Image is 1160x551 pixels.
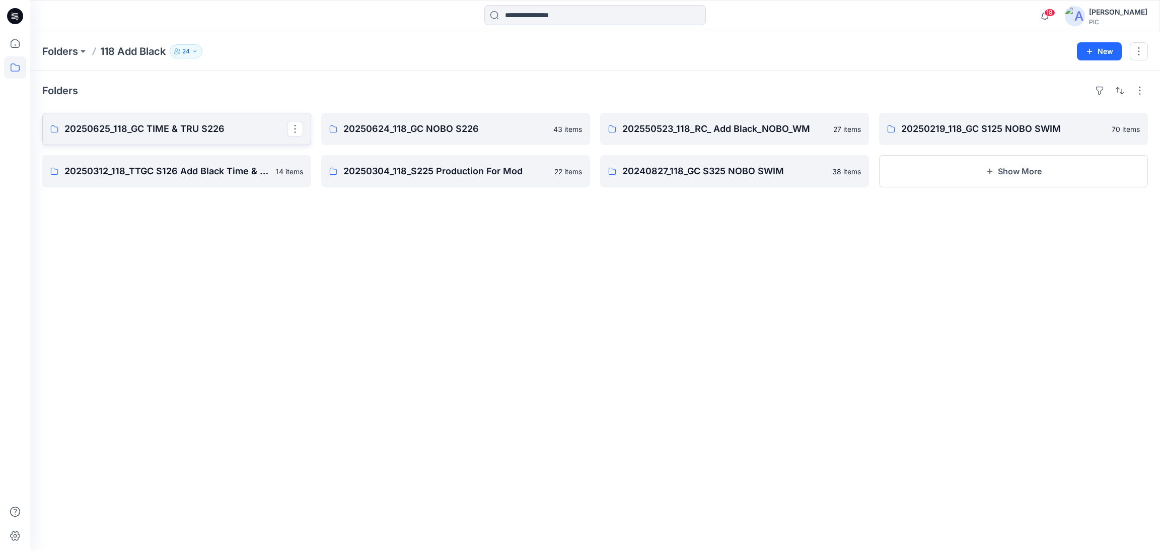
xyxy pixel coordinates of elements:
button: New [1077,42,1122,60]
a: 20250312_118_TTGC S126 Add Black Time & Tru14 items [42,155,311,187]
p: 27 items [833,124,861,134]
a: 20250625_118_GC TIME & TRU S226 [42,113,311,145]
p: 20240827_118_GC S325 NOBO SWIM [622,164,826,178]
p: 118 Add Black [100,44,166,58]
span: 18 [1044,9,1055,17]
div: [PERSON_NAME] [1089,6,1147,18]
p: 20250624_118_GC NOBO S226 [343,122,547,136]
p: 22 items [554,166,582,177]
p: 14 items [275,166,303,177]
p: 24 [182,46,190,57]
p: 38 items [832,166,861,177]
a: 20250219_118_GC S125 NOBO SWIM70 items [879,113,1148,145]
a: 20250624_118_GC NOBO S22643 items [321,113,590,145]
p: 20250625_118_GC TIME & TRU S226 [64,122,287,136]
div: PIC [1089,18,1147,26]
p: 20250304_118_S225 Production For Mod [343,164,548,178]
button: Show More [879,155,1148,187]
p: 70 items [1112,124,1140,134]
button: 24 [170,44,202,58]
p: 202550523_118_RC_ Add Black_NOBO_WM [622,122,827,136]
a: 202550523_118_RC_ Add Black_NOBO_WM27 items [600,113,869,145]
p: 20250312_118_TTGC S126 Add Black Time & Tru [64,164,269,178]
h4: Folders [42,85,78,97]
p: 43 items [553,124,582,134]
img: avatar [1065,6,1085,26]
a: 20250304_118_S225 Production For Mod22 items [321,155,590,187]
p: 20250219_118_GC S125 NOBO SWIM [901,122,1106,136]
a: 20240827_118_GC S325 NOBO SWIM38 items [600,155,869,187]
a: Folders [42,44,78,58]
